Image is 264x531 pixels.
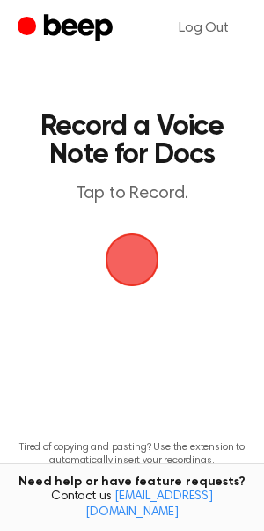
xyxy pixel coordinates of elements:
[106,233,158,286] img: Beep Logo
[85,490,213,519] a: [EMAIL_ADDRESS][DOMAIN_NAME]
[32,183,232,205] p: Tap to Record.
[32,113,232,169] h1: Record a Voice Note for Docs
[14,441,250,468] p: Tired of copying and pasting? Use the extension to automatically insert your recordings.
[11,490,253,520] span: Contact us
[18,11,117,46] a: Beep
[161,7,246,49] a: Log Out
